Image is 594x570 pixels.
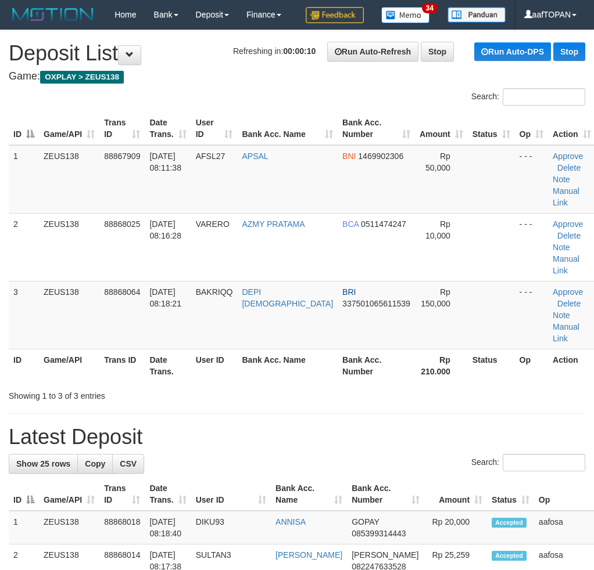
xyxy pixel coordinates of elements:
[191,511,271,544] td: DIKU93
[415,112,468,145] th: Amount: activate to sort column ascending
[39,213,99,281] td: ZEUS138
[196,151,226,161] span: AFSL27
[9,6,97,23] img: MOTION_logo.png
[275,517,306,526] a: ANNISA
[553,219,583,229] a: Approve
[9,213,39,281] td: 2
[361,219,406,229] span: Copy 0511474247 to clipboard
[503,88,585,106] input: Search:
[77,454,113,474] a: Copy
[557,299,581,308] a: Delete
[515,213,548,281] td: - - -
[471,88,585,106] label: Search:
[338,112,415,145] th: Bank Acc. Number: activate to sort column ascending
[145,511,191,544] td: [DATE] 08:18:40
[145,349,191,382] th: Date Trans.
[342,151,356,161] span: BNI
[149,287,181,308] span: [DATE] 08:18:21
[352,550,418,560] span: [PERSON_NAME]
[104,219,140,229] span: 88868025
[39,349,99,382] th: Game/API
[468,112,515,145] th: Status: activate to sort column ascending
[342,219,359,229] span: BCA
[237,112,338,145] th: Bank Acc. Name: activate to sort column ascending
[39,112,99,145] th: Game/API: activate to sort column ascending
[233,46,316,56] span: Refreshing in:
[425,151,450,172] span: Rp 50,000
[242,219,305,229] a: AZMY PRATAMA
[422,3,438,13] span: 34
[515,112,548,145] th: Op: activate to sort column ascending
[120,459,137,468] span: CSV
[415,349,468,382] th: Rp 210.000
[104,151,140,161] span: 88867909
[553,287,583,297] a: Approve
[557,163,581,172] a: Delete
[145,112,191,145] th: Date Trans.: activate to sort column ascending
[242,151,268,161] a: APSAL
[553,175,570,184] a: Note
[553,322,579,343] a: Manual Link
[149,219,181,240] span: [DATE] 08:16:28
[352,517,379,526] span: GOPAY
[342,299,410,308] span: Copy 337501065611539 to clipboard
[9,454,78,474] a: Show 25 rows
[39,478,99,511] th: Game/API: activate to sort column ascending
[99,478,145,511] th: Trans ID: activate to sort column ascending
[9,42,585,65] h1: Deposit List
[191,112,238,145] th: User ID: activate to sort column ascending
[39,145,99,214] td: ZEUS138
[515,145,548,214] td: - - -
[381,7,430,23] img: Button%20Memo.svg
[553,311,570,320] a: Note
[9,71,585,82] h4: Game:
[474,42,551,61] a: Run Auto-DPS
[487,478,534,511] th: Status: activate to sort column ascending
[352,529,406,538] span: Copy 085399314443 to clipboard
[9,511,39,544] td: 1
[553,243,570,252] a: Note
[191,478,271,511] th: User ID: activate to sort column ascending
[471,454,585,471] label: Search:
[338,349,415,382] th: Bank Acc. Number
[283,46,316,56] strong: 00:00:10
[149,151,181,172] span: [DATE] 08:11:38
[468,349,515,382] th: Status
[9,478,39,511] th: ID: activate to sort column descending
[9,349,39,382] th: ID
[39,511,99,544] td: ZEUS138
[557,231,581,240] a: Delete
[515,349,548,382] th: Op
[145,478,191,511] th: Date Trans.: activate to sort column ascending
[342,287,356,297] span: BRI
[104,287,140,297] span: 88868064
[424,478,487,511] th: Amount: activate to sort column ascending
[275,550,342,560] a: [PERSON_NAME]
[347,478,424,511] th: Bank Acc. Number: activate to sort column ascending
[553,151,583,161] a: Approve
[9,385,239,402] div: Showing 1 to 3 of 3 entries
[196,219,230,229] span: VARERO
[237,349,338,382] th: Bank Acc. Name
[242,287,333,308] a: DEPI [DEMOGRAPHIC_DATA]
[39,281,99,349] td: ZEUS138
[553,42,585,61] a: Stop
[421,287,450,308] span: Rp 150,000
[492,518,527,528] span: Accepted
[191,349,238,382] th: User ID
[9,112,39,145] th: ID: activate to sort column descending
[271,478,347,511] th: Bank Acc. Name: activate to sort column ascending
[327,42,418,62] a: Run Auto-Refresh
[503,454,585,471] input: Search:
[99,511,145,544] td: 88868018
[9,425,585,449] h1: Latest Deposit
[515,281,548,349] td: - - -
[553,186,579,207] a: Manual Link
[425,219,450,240] span: Rp 10,000
[99,112,145,145] th: Trans ID: activate to sort column ascending
[424,511,487,544] td: Rp 20,000
[196,287,233,297] span: BAKRIQQ
[99,349,145,382] th: Trans ID
[421,42,454,62] a: Stop
[9,281,39,349] td: 3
